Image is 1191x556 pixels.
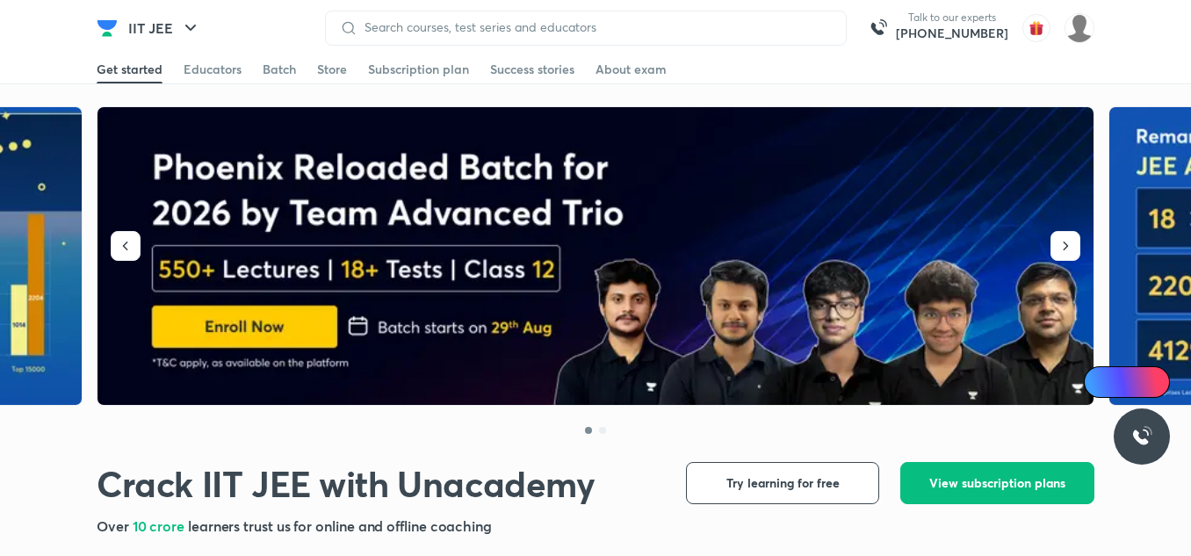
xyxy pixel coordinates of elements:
[1065,13,1094,43] img: saransh sharma
[1131,426,1152,447] img: ttu
[317,61,347,78] div: Store
[133,516,188,535] span: 10 crore
[1084,366,1170,398] a: Ai Doubts
[1113,375,1159,389] span: Ai Doubts
[188,516,492,535] span: learners trust us for online and offline coaching
[184,55,242,83] a: Educators
[929,474,1065,492] span: View subscription plans
[726,474,840,492] span: Try learning for free
[595,55,667,83] a: About exam
[97,55,162,83] a: Get started
[97,516,133,535] span: Over
[595,61,667,78] div: About exam
[97,462,595,505] h1: Crack IIT JEE with Unacademy
[263,55,296,83] a: Batch
[861,11,896,46] img: call-us
[368,55,469,83] a: Subscription plan
[97,18,118,39] img: Company Logo
[1022,14,1050,42] img: avatar
[263,61,296,78] div: Batch
[184,61,242,78] div: Educators
[317,55,347,83] a: Store
[896,11,1008,25] p: Talk to our experts
[97,61,162,78] div: Get started
[490,55,574,83] a: Success stories
[490,61,574,78] div: Success stories
[357,20,832,34] input: Search courses, test series and educators
[118,11,212,46] button: IIT JEE
[900,462,1094,504] button: View subscription plans
[686,462,879,504] button: Try learning for free
[368,61,469,78] div: Subscription plan
[1094,375,1108,389] img: Icon
[896,25,1008,42] a: [PHONE_NUMBER]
